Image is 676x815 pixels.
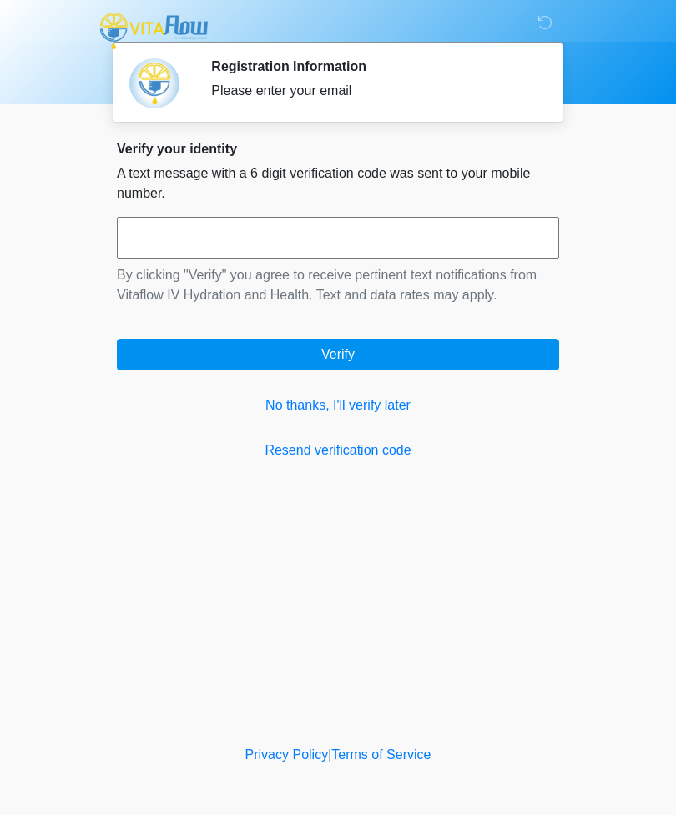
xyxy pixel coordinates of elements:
[117,141,559,157] h2: Verify your identity
[117,395,559,415] a: No thanks, I'll verify later
[129,58,179,108] img: Agent Avatar
[245,747,329,762] a: Privacy Policy
[100,13,208,49] img: Vitaflow IV Hydration and Health Logo
[117,164,559,204] p: A text message with a 6 digit verification code was sent to your mobile number.
[117,339,559,370] button: Verify
[328,747,331,762] a: |
[331,747,431,762] a: Terms of Service
[211,81,534,101] div: Please enter your email
[117,440,559,460] a: Resend verification code
[117,265,559,305] p: By clicking "Verify" you agree to receive pertinent text notifications from Vitaflow IV Hydration...
[211,58,534,74] h2: Registration Information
